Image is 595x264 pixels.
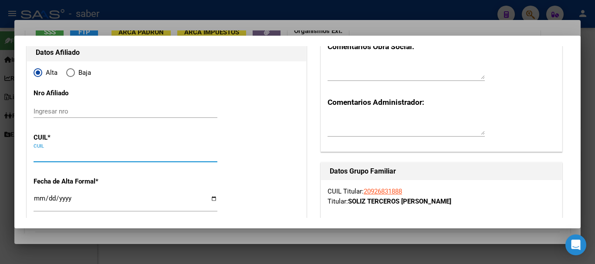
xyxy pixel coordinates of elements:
[42,68,57,78] span: Alta
[36,47,297,58] h1: Datos Afiliado
[328,41,555,52] h3: Comentarios Obra Social:
[328,187,555,206] div: CUIL Titular: Titular:
[34,177,113,187] p: Fecha de Alta Formal
[34,88,113,98] p: Nro Afiliado
[75,68,91,78] span: Baja
[34,70,100,78] mat-radio-group: Elija una opción
[565,234,586,255] div: Open Intercom Messenger
[34,133,113,143] p: CUIL
[328,97,555,108] h3: Comentarios Administrador:
[364,187,402,195] a: 20926831888
[330,166,553,177] h1: Datos Grupo Familiar
[348,197,451,205] strong: SOLIZ TERCEROS [PERSON_NAME]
